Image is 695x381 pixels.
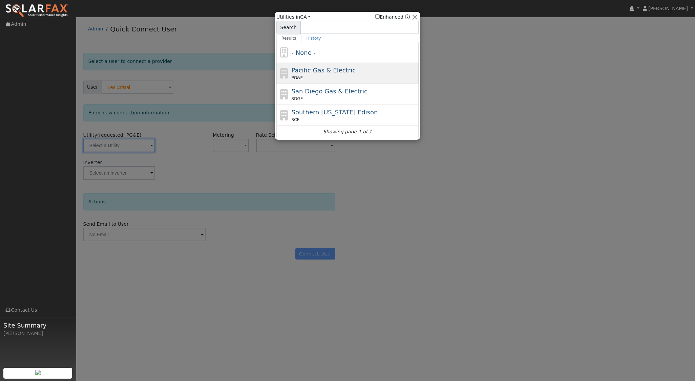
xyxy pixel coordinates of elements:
[35,370,41,375] img: retrieve
[276,14,311,21] span: Utilities in
[405,14,410,20] a: Enhanced Providers
[276,21,300,34] span: Search
[323,128,372,135] i: Showing page 1 of 1
[292,75,303,81] span: PG&E
[5,4,69,18] img: SolarFax
[292,109,378,116] span: Southern [US_STATE] Edison
[3,330,72,337] div: [PERSON_NAME]
[375,14,410,21] span: Show enhanced providers
[292,67,356,74] span: Pacific Gas & Electric
[292,49,316,56] span: - None -
[300,14,311,20] a: CA
[375,14,380,19] input: Enhanced
[648,6,688,11] span: [PERSON_NAME]
[276,34,301,42] a: Results
[292,96,303,102] span: SDGE
[292,88,367,95] span: San Diego Gas & Electric
[292,117,300,123] span: SCE
[375,14,403,21] label: Enhanced
[3,321,72,330] span: Site Summary
[301,34,326,42] a: History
